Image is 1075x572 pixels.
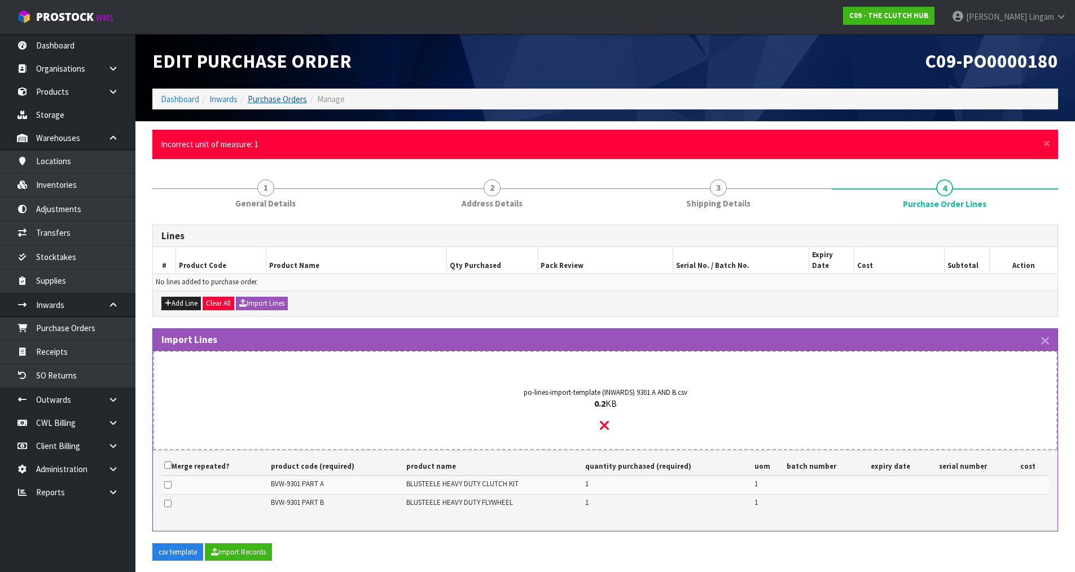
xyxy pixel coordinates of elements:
[161,297,201,310] button: Add Line
[209,94,238,104] a: Inwards
[1017,456,1049,475] th: cost
[945,247,990,274] th: Subtotal
[268,456,403,475] th: product code (required)
[161,335,1049,345] h3: Import Lines
[266,247,447,274] th: Product Name
[205,543,272,561] button: Import Records
[36,10,94,24] span: ProStock
[403,456,582,475] th: product name
[161,94,199,104] a: Dashboard
[484,179,501,196] span: 2
[257,179,274,196] span: 1
[182,398,1029,410] div: KB
[152,543,203,561] button: csv template
[673,247,809,274] th: Serial No. / Batch No.
[854,247,944,274] th: Cost
[966,11,1027,22] span: [PERSON_NAME]
[585,479,589,489] span: 1
[17,10,31,24] img: cube-alt.png
[784,456,868,475] th: batch number
[594,398,605,409] strong: 0.2
[686,197,751,209] span: Shipping Details
[248,94,307,104] a: Purchase Orders
[520,387,690,398] span: po-lines-import-template (INWARDS) 9301 A AND B.csv
[462,197,523,209] span: Address Details
[271,479,324,489] span: BVW-9301 PART A
[754,498,758,507] span: 1
[406,498,513,507] span: BLUSTEELE HEAVY DUTY FLYWHEEL
[152,49,352,73] span: Edit Purchase Order
[936,456,1017,475] th: serial number
[710,179,727,196] span: 3
[754,479,758,489] span: 1
[175,247,266,274] th: Product Code
[153,247,175,274] th: #
[843,7,934,25] a: C09 - THE CLUTCH HUB
[406,479,519,489] span: BLUSTEELE HEAVY DUTY CLUTCH KIT
[809,247,854,274] th: Expiry Date
[1029,11,1054,22] span: Lingam
[990,247,1058,274] th: Action
[585,498,589,507] span: 1
[161,139,258,149] span: Incorrect unit of measure: 1
[317,94,345,104] span: Manage
[925,49,1058,73] span: C09-PO0000180
[849,11,928,20] strong: C09 - THE CLUTCH HUB
[236,297,288,310] button: Import Lines
[582,456,752,475] th: quantity purchased (required)
[235,197,296,209] span: General Details
[447,247,537,274] th: Qty Purchased
[903,198,986,210] span: Purchase Order Lines
[161,231,1049,241] h3: Lines
[96,12,113,23] small: WMS
[537,247,673,274] th: Pack Review
[752,456,784,475] th: uom
[203,297,234,310] button: Clear All
[161,456,268,475] th: Merge repeated?
[271,498,324,507] span: BVW-9301 PART B
[1043,135,1050,151] span: ×
[868,456,936,475] th: expiry date
[936,179,953,196] span: 4
[153,274,1058,291] td: No lines added to purchase order.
